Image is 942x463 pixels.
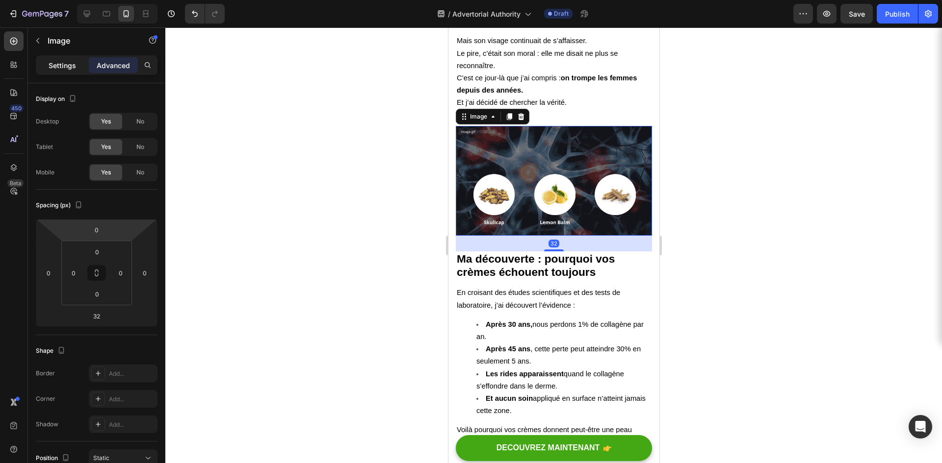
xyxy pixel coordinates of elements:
button: Save [840,4,873,24]
div: Display on [36,93,78,106]
input: 2xl [87,309,106,323]
p: Image [48,35,131,47]
iframe: Design area [448,27,659,463]
div: Open Intercom Messenger [909,415,932,439]
div: Add... [109,369,155,378]
div: Tablet [36,143,53,151]
span: Yes [101,143,111,151]
div: Desktop [36,117,59,126]
div: Border [36,369,55,378]
span: No [136,143,144,151]
input: 0px [87,287,107,301]
button: 7 [4,4,73,24]
span: Yes [101,168,111,177]
div: Publish [885,9,910,19]
div: 450 [9,104,24,112]
span: No [136,117,144,126]
input: 0px [113,266,128,280]
div: Beta [7,179,24,187]
input: 0 [87,222,106,237]
span: No [136,168,144,177]
input: 0px [66,266,81,280]
p: Advanced [97,60,130,71]
span: Draft [554,9,569,18]
div: Mobile [36,168,54,177]
div: Shape [36,344,67,358]
span: Yes [101,117,111,126]
input: 0 [137,266,152,280]
p: Settings [49,60,76,71]
span: Static [93,454,109,462]
div: Shadow [36,420,58,429]
input: 0px [87,244,107,259]
p: 7 [64,8,69,20]
button: Publish [877,4,918,24]
input: 0 [41,266,56,280]
div: Corner [36,394,55,403]
span: Advertorial Authority [452,9,521,19]
span: / [448,9,450,19]
div: Undo/Redo [185,4,225,24]
div: Add... [109,395,155,404]
span: Save [849,10,865,18]
div: Spacing (px) [36,199,84,212]
div: Add... [109,420,155,429]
